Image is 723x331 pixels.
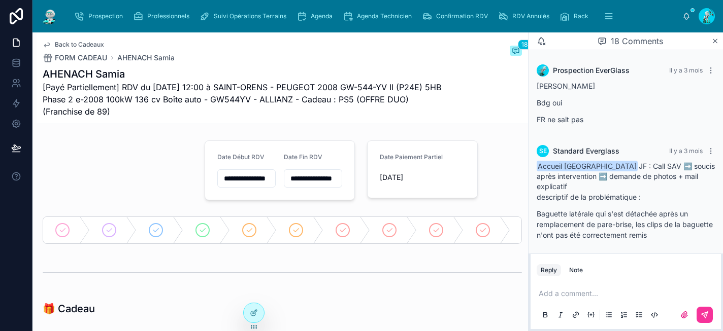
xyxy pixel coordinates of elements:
span: [DATE] [380,172,469,182]
span: [Payé Partiellement] RDV du [DATE] 12:00 à SAINT-ORENS - PEUGEOT 2008 GW-544-YV II (P24E) 5HB Pha... [43,81,446,118]
span: Rack [574,12,588,20]
a: Agenda Technicien [340,7,419,25]
span: Back to Cadeaux [55,41,104,49]
span: Prospection EverGlass [553,65,630,76]
span: Agenda Technicien [357,12,412,20]
h1: AHENACH Samia [43,67,446,81]
a: Professionnels [130,7,196,25]
span: FORM CADEAU [55,53,107,63]
span: Accueil [GEOGRAPHIC_DATA] [537,161,638,171]
a: Prospection [71,7,130,25]
button: Reply [537,264,561,276]
span: Prospection [88,12,123,20]
span: Standard Everglass [553,146,619,156]
span: 18 Comments [611,35,663,47]
img: App logo [41,8,59,24]
span: Professionnels [147,12,189,20]
span: Il y a 3 mois [669,147,703,155]
span: RDV Annulés [512,12,549,20]
p: Baguette latérale qui s'est détachée après un remplacement de pare-brise, les clips de la baguett... [537,208,715,240]
div: scrollable content [67,5,682,27]
span: Suivi Opérations Terrains [214,12,286,20]
a: Confirmation RDV [419,7,495,25]
span: SE [539,147,547,155]
button: Note [565,264,587,276]
a: Back to Cadeaux [43,41,104,49]
span: Il y a 3 mois [669,66,703,74]
a: FORM CADEAU [43,53,107,63]
a: RDV Annulés [495,7,556,25]
p: Bdg oui [537,97,715,108]
a: Agenda [293,7,340,25]
span: Date Paiement Partiel [380,153,443,161]
a: Rack [556,7,596,25]
div: JF : Call SAV ➡️ soucis après intervention ➡️ demande de photos + mail explicatif [537,161,715,240]
div: Note [569,266,583,274]
span: Confirmation RDV [436,12,488,20]
p: descriptif de la problématique : [537,192,715,202]
p: [PERSON_NAME] [537,81,715,91]
button: 18 [510,46,522,58]
p: FR ne sait pas [537,114,715,125]
span: Date Fin RDV [284,153,322,161]
span: 18 [518,40,531,50]
h1: 🎁 Cadeau [43,302,95,316]
a: Suivi Opérations Terrains [196,7,293,25]
span: Date Début RDV [217,153,265,161]
span: Agenda [311,12,333,20]
a: AHENACH Samia [117,53,175,63]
